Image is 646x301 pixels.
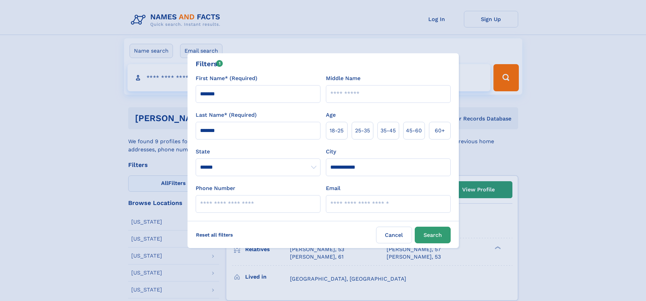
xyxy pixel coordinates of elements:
[326,111,336,119] label: Age
[330,127,344,135] span: 18‑25
[196,59,223,69] div: Filters
[326,184,340,192] label: Email
[415,227,451,243] button: Search
[196,148,320,156] label: State
[196,74,257,82] label: First Name* (Required)
[196,184,235,192] label: Phone Number
[406,127,422,135] span: 45‑60
[326,74,360,82] label: Middle Name
[376,227,412,243] label: Cancel
[196,111,257,119] label: Last Name* (Required)
[192,227,237,243] label: Reset all filters
[355,127,370,135] span: 25‑35
[435,127,445,135] span: 60+
[380,127,396,135] span: 35‑45
[326,148,336,156] label: City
